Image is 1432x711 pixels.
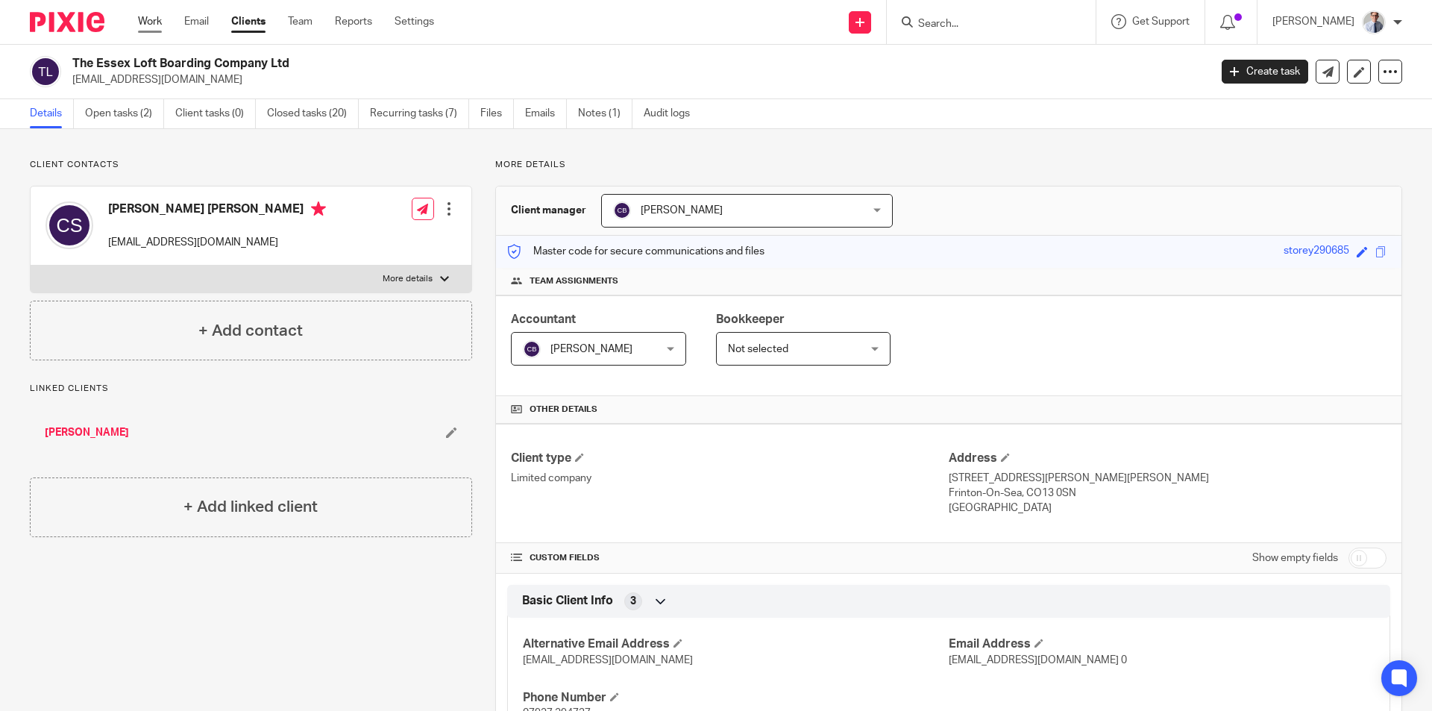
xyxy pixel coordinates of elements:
span: Bookkeeper [716,313,785,325]
span: 3 [630,594,636,609]
p: Master code for secure communications and files [507,244,764,259]
i: Primary [311,201,326,216]
h4: Email Address [949,636,1375,652]
span: [PERSON_NAME] [550,344,632,354]
p: Limited company [511,471,949,486]
a: Open tasks (2) [85,99,164,128]
a: Notes (1) [578,99,632,128]
h3: Client manager [511,203,586,218]
span: [EMAIL_ADDRESS][DOMAIN_NAME] 0 [949,655,1127,665]
span: Team assignments [530,275,618,287]
h2: The Essex Loft Boarding Company Ltd [72,56,974,72]
p: Linked clients [30,383,472,395]
h4: + Add linked client [183,495,318,519]
img: svg%3E [523,340,541,358]
a: Settings [395,14,434,29]
p: Client contacts [30,159,472,171]
a: [PERSON_NAME] [45,425,129,440]
img: svg%3E [30,56,61,87]
a: Team [288,14,313,29]
a: Reports [335,14,372,29]
p: [GEOGRAPHIC_DATA] [949,501,1387,516]
a: Work [138,14,162,29]
span: Not selected [728,344,788,354]
label: Show empty fields [1252,551,1338,566]
a: Files [480,99,514,128]
img: IMG_9924.jpg [1362,10,1386,34]
span: Accountant [511,313,576,325]
img: svg%3E [45,201,93,249]
span: [PERSON_NAME] [641,205,723,216]
a: Create task [1222,60,1308,84]
a: Emails [525,99,567,128]
h4: Alternative Email Address [523,636,949,652]
p: [EMAIL_ADDRESS][DOMAIN_NAME] [108,235,326,250]
span: Basic Client Info [522,593,613,609]
h4: Address [949,451,1387,466]
a: Recurring tasks (7) [370,99,469,128]
div: storey290685 [1284,243,1349,260]
a: Closed tasks (20) [267,99,359,128]
p: [EMAIL_ADDRESS][DOMAIN_NAME] [72,72,1199,87]
p: More details [495,159,1402,171]
span: Other details [530,404,597,416]
img: svg%3E [613,201,631,219]
p: [PERSON_NAME] [1272,14,1354,29]
h4: Client type [511,451,949,466]
a: Details [30,99,74,128]
span: Get Support [1132,16,1190,27]
p: More details [383,273,433,285]
h4: + Add contact [198,319,303,342]
a: Client tasks (0) [175,99,256,128]
h4: CUSTOM FIELDS [511,552,949,564]
h4: Phone Number [523,690,949,706]
span: [EMAIL_ADDRESS][DOMAIN_NAME] [523,655,693,665]
h4: [PERSON_NAME] [PERSON_NAME] [108,201,326,220]
a: Audit logs [644,99,701,128]
img: Pixie [30,12,104,32]
a: Email [184,14,209,29]
a: Clients [231,14,266,29]
p: Frinton-On-Sea, CO13 0SN [949,486,1387,501]
input: Search [917,18,1051,31]
p: [STREET_ADDRESS][PERSON_NAME][PERSON_NAME] [949,471,1387,486]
